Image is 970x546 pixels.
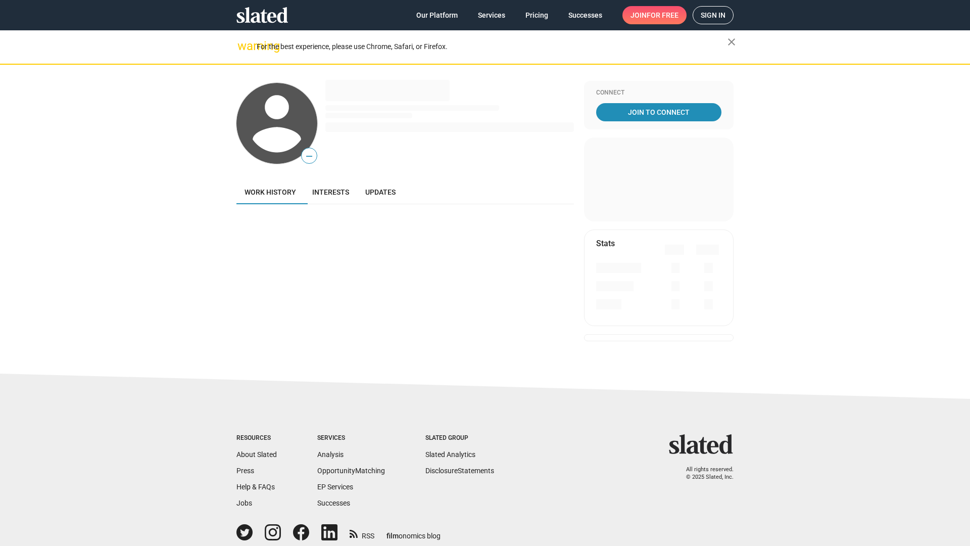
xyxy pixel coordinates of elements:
span: for free [647,6,678,24]
a: Join To Connect [596,103,721,121]
span: Successes [568,6,602,24]
a: Successes [560,6,610,24]
a: Pricing [517,6,556,24]
a: filmonomics blog [386,523,441,541]
div: Connect [596,89,721,97]
mat-icon: close [725,36,738,48]
a: Press [236,467,254,475]
span: Join [630,6,678,24]
span: Our Platform [416,6,458,24]
a: RSS [350,525,374,541]
a: Slated Analytics [425,450,475,459]
a: Updates [357,180,404,204]
a: DisclosureStatements [425,467,494,475]
a: Joinfor free [622,6,687,24]
mat-card-title: Stats [596,238,615,249]
span: film [386,532,399,540]
a: Our Platform [408,6,466,24]
a: Work history [236,180,304,204]
span: Pricing [525,6,548,24]
a: Services [470,6,513,24]
a: Sign in [693,6,734,24]
a: Interests [304,180,357,204]
span: Work history [245,188,296,196]
a: EP Services [317,483,353,491]
span: Join To Connect [598,103,719,121]
a: Jobs [236,499,252,507]
span: Updates [365,188,396,196]
p: All rights reserved. © 2025 Slated, Inc. [675,466,734,481]
a: Help & FAQs [236,483,275,491]
mat-icon: warning [237,40,250,52]
a: Analysis [317,450,344,459]
a: About Slated [236,450,277,459]
span: Interests [312,188,349,196]
a: OpportunityMatching [317,467,385,475]
div: Resources [236,434,277,442]
span: — [302,150,317,163]
div: For the best experience, please use Chrome, Safari, or Firefox. [257,40,727,54]
div: Slated Group [425,434,494,442]
span: Sign in [701,7,725,24]
a: Successes [317,499,350,507]
div: Services [317,434,385,442]
span: Services [478,6,505,24]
